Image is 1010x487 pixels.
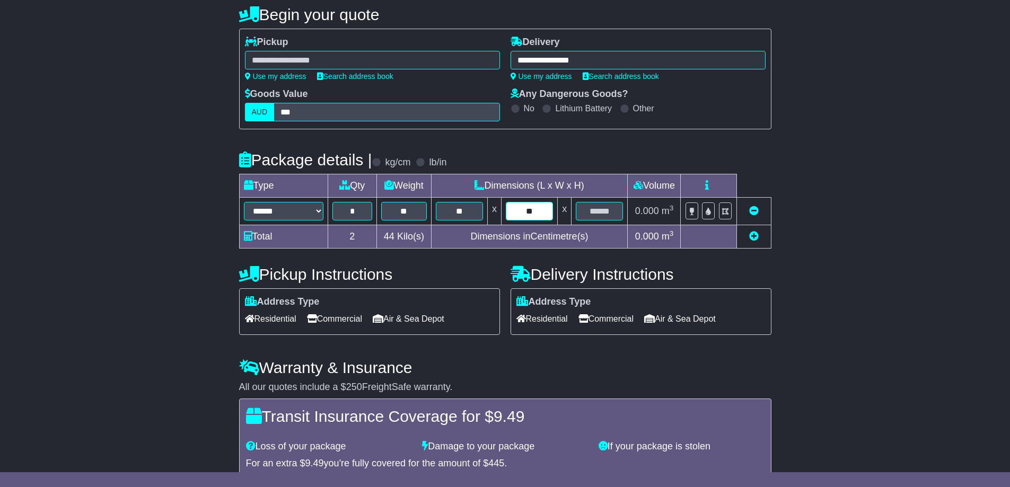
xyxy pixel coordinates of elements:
[245,296,320,308] label: Address Type
[670,204,674,212] sup: 3
[328,225,377,249] td: 2
[635,206,659,216] span: 0.000
[511,37,560,48] label: Delivery
[749,231,759,242] a: Add new item
[583,72,659,81] a: Search address book
[373,311,444,327] span: Air & Sea Depot
[245,72,306,81] a: Use my address
[593,441,770,453] div: If your package is stolen
[245,37,288,48] label: Pickup
[346,382,362,392] span: 250
[670,229,674,237] sup: 3
[635,231,659,242] span: 0.000
[239,265,500,283] h4: Pickup Instructions
[662,231,674,242] span: m
[494,408,524,425] span: 9.49
[516,311,568,327] span: Residential
[245,311,296,327] span: Residential
[628,174,681,198] td: Volume
[245,88,308,100] label: Goods Value
[578,311,634,327] span: Commercial
[558,198,572,225] td: x
[377,174,432,198] td: Weight
[239,174,328,198] td: Type
[662,206,674,216] span: m
[644,311,716,327] span: Air & Sea Depot
[328,174,377,198] td: Qty
[511,72,572,81] a: Use my address
[305,458,324,468] span: 9.49
[246,458,765,470] div: For an extra $ you're fully covered for the amount of $ .
[239,382,771,393] div: All our quotes include a $ FreightSafe warranty.
[487,198,501,225] td: x
[511,265,771,283] h4: Delivery Instructions
[749,206,759,216] a: Remove this item
[241,441,417,453] div: Loss of your package
[246,408,765,425] h4: Transit Insurance Coverage for $
[488,458,504,468] span: 445
[239,151,372,169] h4: Package details |
[317,72,393,81] a: Search address book
[633,103,654,113] label: Other
[524,103,534,113] label: No
[239,6,771,23] h4: Begin your quote
[511,88,628,100] label: Any Dangerous Goods?
[431,225,628,249] td: Dimensions in Centimetre(s)
[555,103,612,113] label: Lithium Battery
[239,225,328,249] td: Total
[516,296,591,308] label: Address Type
[417,441,593,453] div: Damage to your package
[307,311,362,327] span: Commercial
[377,225,432,249] td: Kilo(s)
[429,157,446,169] label: lb/in
[431,174,628,198] td: Dimensions (L x W x H)
[239,359,771,376] h4: Warranty & Insurance
[384,231,394,242] span: 44
[245,103,275,121] label: AUD
[385,157,410,169] label: kg/cm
